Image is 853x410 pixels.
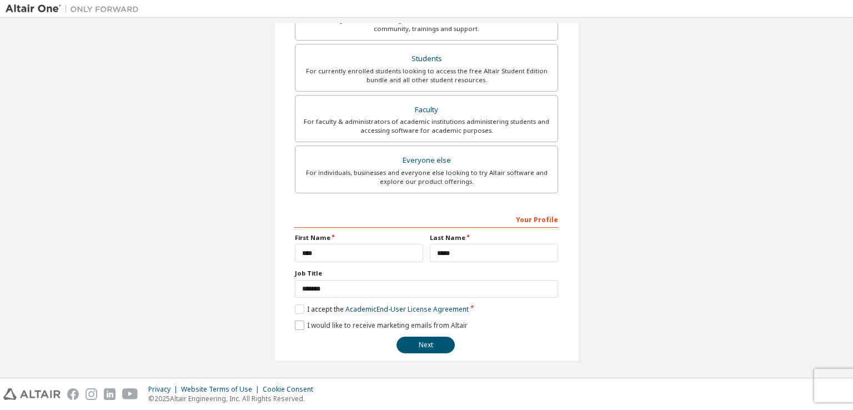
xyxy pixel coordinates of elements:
[122,388,138,400] img: youtube.svg
[302,51,551,67] div: Students
[104,388,116,400] img: linkedin.svg
[148,394,320,403] p: © 2025 Altair Engineering, Inc. All Rights Reserved.
[430,233,558,242] label: Last Name
[6,3,144,14] img: Altair One
[302,67,551,84] div: For currently enrolled students looking to access the free Altair Student Edition bundle and all ...
[397,337,455,353] button: Next
[302,168,551,186] div: For individuals, businesses and everyone else looking to try Altair software and explore our prod...
[295,321,468,330] label: I would like to receive marketing emails from Altair
[295,210,558,228] div: Your Profile
[295,233,423,242] label: First Name
[302,153,551,168] div: Everyone else
[302,117,551,135] div: For faculty & administrators of academic institutions administering students and accessing softwa...
[302,102,551,118] div: Faculty
[3,388,61,400] img: altair_logo.svg
[148,385,181,394] div: Privacy
[345,304,469,314] a: Academic End-User License Agreement
[181,385,263,394] div: Website Terms of Use
[295,304,469,314] label: I accept the
[67,388,79,400] img: facebook.svg
[263,385,320,394] div: Cookie Consent
[302,16,551,33] div: For existing customers looking to access software downloads, HPC resources, community, trainings ...
[295,269,558,278] label: Job Title
[86,388,97,400] img: instagram.svg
